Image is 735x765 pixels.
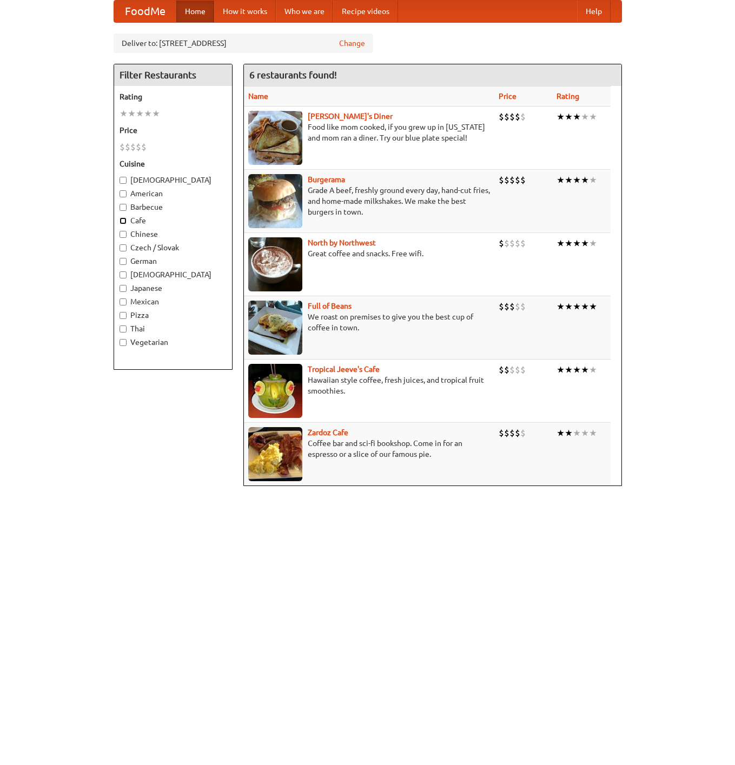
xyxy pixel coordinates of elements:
[520,301,526,312] li: $
[499,301,504,312] li: $
[520,174,526,186] li: $
[499,92,517,101] a: Price
[499,427,504,439] li: $
[120,244,127,251] input: Czech / Slovak
[120,271,127,278] input: [DEMOGRAPHIC_DATA]
[248,111,302,165] img: sallys.jpg
[515,427,520,439] li: $
[565,364,573,376] li: ★
[577,1,611,22] a: Help
[589,174,597,186] li: ★
[120,125,227,136] h5: Price
[120,229,227,240] label: Chinese
[515,237,520,249] li: $
[248,174,302,228] img: burgerama.jpg
[520,427,526,439] li: $
[120,323,227,334] label: Thai
[504,427,509,439] li: $
[557,111,565,123] li: ★
[120,296,227,307] label: Mexican
[509,174,515,186] li: $
[581,427,589,439] li: ★
[515,364,520,376] li: $
[120,175,227,185] label: [DEMOGRAPHIC_DATA]
[557,92,579,101] a: Rating
[248,237,302,291] img: north.jpg
[515,301,520,312] li: $
[557,427,565,439] li: ★
[504,174,509,186] li: $
[308,302,352,310] a: Full of Beans
[120,141,125,153] li: $
[509,364,515,376] li: $
[589,237,597,249] li: ★
[557,301,565,312] li: ★
[114,1,176,22] a: FoodMe
[248,375,490,396] p: Hawaiian style coffee, fresh juices, and tropical fruit smoothies.
[120,325,127,332] input: Thai
[120,202,227,212] label: Barbecue
[120,108,128,119] li: ★
[141,141,147,153] li: $
[120,242,227,253] label: Czech / Slovak
[120,177,127,184] input: [DEMOGRAPHIC_DATA]
[248,122,490,143] p: Food like mom cooked, if you grew up in [US_STATE] and mom ran a diner. Try our blue plate special!
[144,108,152,119] li: ★
[120,283,227,294] label: Japanese
[520,111,526,123] li: $
[128,108,136,119] li: ★
[120,91,227,102] h5: Rating
[557,237,565,249] li: ★
[499,364,504,376] li: $
[499,237,504,249] li: $
[565,427,573,439] li: ★
[557,174,565,186] li: ★
[248,427,302,481] img: zardoz.jpg
[581,174,589,186] li: ★
[509,237,515,249] li: $
[136,141,141,153] li: $
[565,174,573,186] li: ★
[581,111,589,123] li: ★
[120,285,127,292] input: Japanese
[557,364,565,376] li: ★
[308,175,345,184] a: Burgerama
[120,269,227,280] label: [DEMOGRAPHIC_DATA]
[573,174,581,186] li: ★
[581,301,589,312] li: ★
[589,427,597,439] li: ★
[120,256,227,267] label: German
[504,237,509,249] li: $
[504,111,509,123] li: $
[120,204,127,211] input: Barbecue
[120,298,127,305] input: Mexican
[130,141,136,153] li: $
[176,1,214,22] a: Home
[249,70,337,80] ng-pluralize: 6 restaurants found!
[120,339,127,346] input: Vegetarian
[308,428,348,437] a: Zardoz Cafe
[565,301,573,312] li: ★
[515,174,520,186] li: $
[308,112,393,121] a: [PERSON_NAME]'s Diner
[581,237,589,249] li: ★
[214,1,276,22] a: How it works
[248,248,490,259] p: Great coffee and snacks. Free wifi.
[573,111,581,123] li: ★
[515,111,520,123] li: $
[114,64,232,86] h4: Filter Restaurants
[248,92,268,101] a: Name
[573,237,581,249] li: ★
[308,365,380,374] a: Tropical Jeeve's Cafe
[136,108,144,119] li: ★
[308,238,376,247] a: North by Northwest
[509,111,515,123] li: $
[120,158,227,169] h5: Cuisine
[248,301,302,355] img: beans.jpg
[504,301,509,312] li: $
